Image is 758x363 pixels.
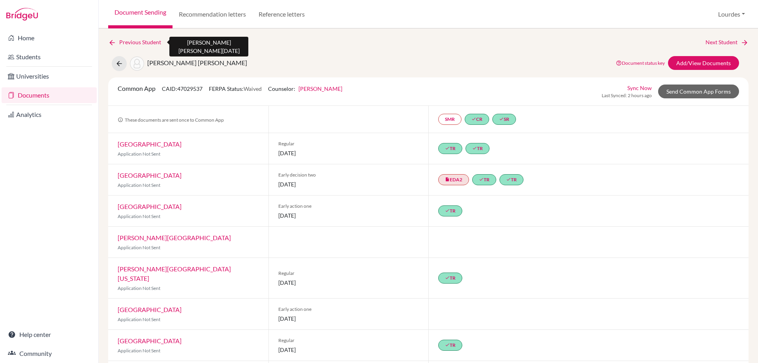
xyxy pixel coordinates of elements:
span: Counselor: [268,85,342,92]
a: doneTR [438,340,462,351]
span: [PERSON_NAME] [PERSON_NAME] [147,59,247,66]
span: These documents are sent once to Common App [118,117,224,123]
a: [PERSON_NAME] [298,85,342,92]
div: [PERSON_NAME] [PERSON_NAME][DATE] [169,37,248,56]
span: [DATE] [278,180,419,188]
i: done [471,117,476,121]
a: [GEOGRAPHIC_DATA] [118,140,182,148]
a: Next Student [705,38,749,47]
span: [DATE] [278,211,419,220]
span: CAID: 47029537 [162,85,203,92]
a: doneTR [472,174,496,185]
a: Add/View Documents [668,56,739,70]
a: Universities [2,68,97,84]
span: Application Not Sent [118,348,160,354]
span: Application Not Sent [118,285,160,291]
span: FERPA Status: [209,85,262,92]
span: Last Synced: 2 hours ago [602,92,652,99]
button: Lourdes [715,7,749,22]
span: Early decision two [278,171,419,179]
i: done [445,146,450,150]
a: Sync Now [627,84,652,92]
a: doneTR [465,143,490,154]
a: [GEOGRAPHIC_DATA] [118,203,182,210]
span: Application Not Sent [118,245,160,250]
a: doneTR [499,174,523,185]
a: doneTR [438,143,462,154]
span: [DATE] [278,149,419,157]
a: doneCR [465,114,489,125]
span: Waived [244,85,262,92]
a: Home [2,30,97,46]
a: [PERSON_NAME][GEOGRAPHIC_DATA][US_STATE] [118,265,231,282]
img: Bridge-U [6,8,38,21]
i: done [506,177,511,182]
span: Application Not Sent [118,213,160,219]
span: [DATE] [278,278,419,287]
a: Community [2,346,97,361]
i: done [445,208,450,213]
span: Application Not Sent [118,316,160,322]
a: SMR [438,114,462,125]
a: insert_drive_fileEDA2 [438,174,469,185]
span: Early action one [278,306,419,313]
a: [PERSON_NAME][GEOGRAPHIC_DATA] [118,234,231,241]
a: doneTR [438,273,462,284]
a: [GEOGRAPHIC_DATA] [118,171,182,179]
span: [DATE] [278,346,419,354]
a: Students [2,49,97,65]
span: [DATE] [278,314,419,323]
a: Analytics [2,107,97,122]
i: done [472,146,477,150]
a: doneTR [438,205,462,216]
a: Document status key [616,60,665,66]
span: Regular [278,270,419,277]
span: Application Not Sent [118,182,160,188]
span: Regular [278,337,419,344]
a: Help center [2,327,97,342]
a: Documents [2,87,97,103]
i: done [479,177,484,182]
a: [GEOGRAPHIC_DATA] [118,337,182,344]
i: done [445,342,450,347]
span: Common App [118,85,156,92]
a: [GEOGRAPHIC_DATA] [118,306,182,313]
span: Early action one [278,203,419,210]
span: Regular [278,140,419,147]
i: insert_drive_file [445,177,450,182]
a: Send Common App Forms [658,85,739,98]
a: doneSR [492,114,516,125]
i: done [445,275,450,280]
i: done [499,117,504,121]
span: Application Not Sent [118,151,160,157]
a: Previous Student [108,38,167,47]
